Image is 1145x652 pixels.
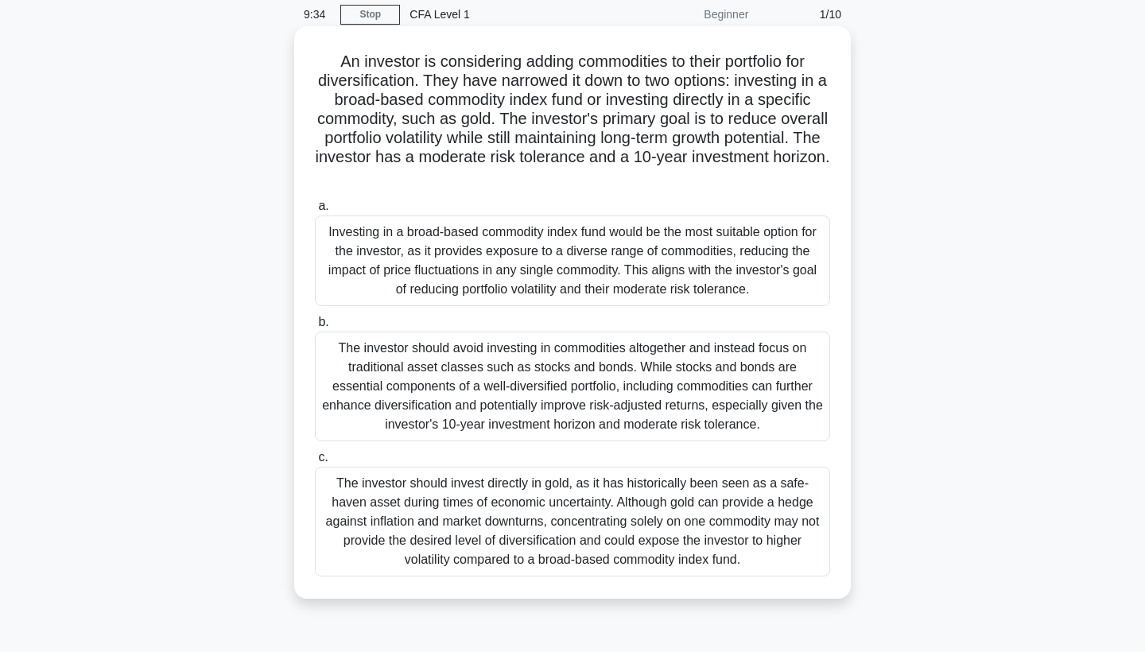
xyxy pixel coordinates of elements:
[318,199,328,212] span: a.
[315,467,830,576] div: The investor should invest directly in gold, as it has historically been seen as a safe-haven ass...
[315,332,830,441] div: The investor should avoid investing in commodities altogether and instead focus on traditional as...
[315,215,830,306] div: Investing in a broad-based commodity index fund would be the most suitable option for the investo...
[313,52,832,187] h5: An investor is considering adding commodities to their portfolio for diversification. They have n...
[340,5,400,25] a: Stop
[318,315,328,328] span: b.
[318,450,328,464] span: c.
